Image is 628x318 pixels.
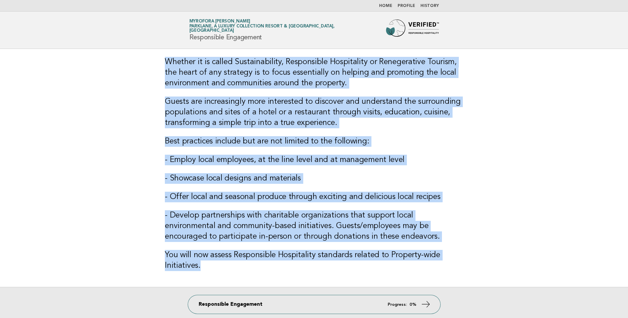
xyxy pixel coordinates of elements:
h3: - Offer local and seasonal produce through exciting and delicious local recipes [165,192,463,202]
h1: Responsible Engagement [189,20,375,41]
strong: 0% [410,302,416,307]
h3: - Employ local employees, at the line level and at management level [165,155,463,165]
h3: Guests are increasingly more interested to discover and understand the surrounding populations an... [165,97,463,128]
h3: - Showcase local designs and materials [165,173,463,184]
a: Home [379,4,392,8]
a: Profile [398,4,415,8]
a: Myrofora [PERSON_NAME]Parklane, a Luxury Collection Resort & [GEOGRAPHIC_DATA], [GEOGRAPHIC_DATA] [189,19,375,33]
a: Responsible Engagement Progress: 0% [188,295,440,314]
h3: - Develop partnerships with charitable organizations that support local environmental and communi... [165,210,463,242]
a: History [420,4,439,8]
h3: Whether it is called Sustainability, Responsible Hospitality or Renegerative Tourism, the heart o... [165,57,463,89]
h3: Best practices include but are not limited to the following: [165,136,463,147]
img: Forbes Travel Guide [386,20,439,41]
span: Parklane, a Luxury Collection Resort & [GEOGRAPHIC_DATA], [GEOGRAPHIC_DATA] [189,24,375,33]
h3: You will now assess Responsible Hospitality standards related to Property-wide Initiatives. [165,250,463,271]
em: Progress: [388,302,407,307]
